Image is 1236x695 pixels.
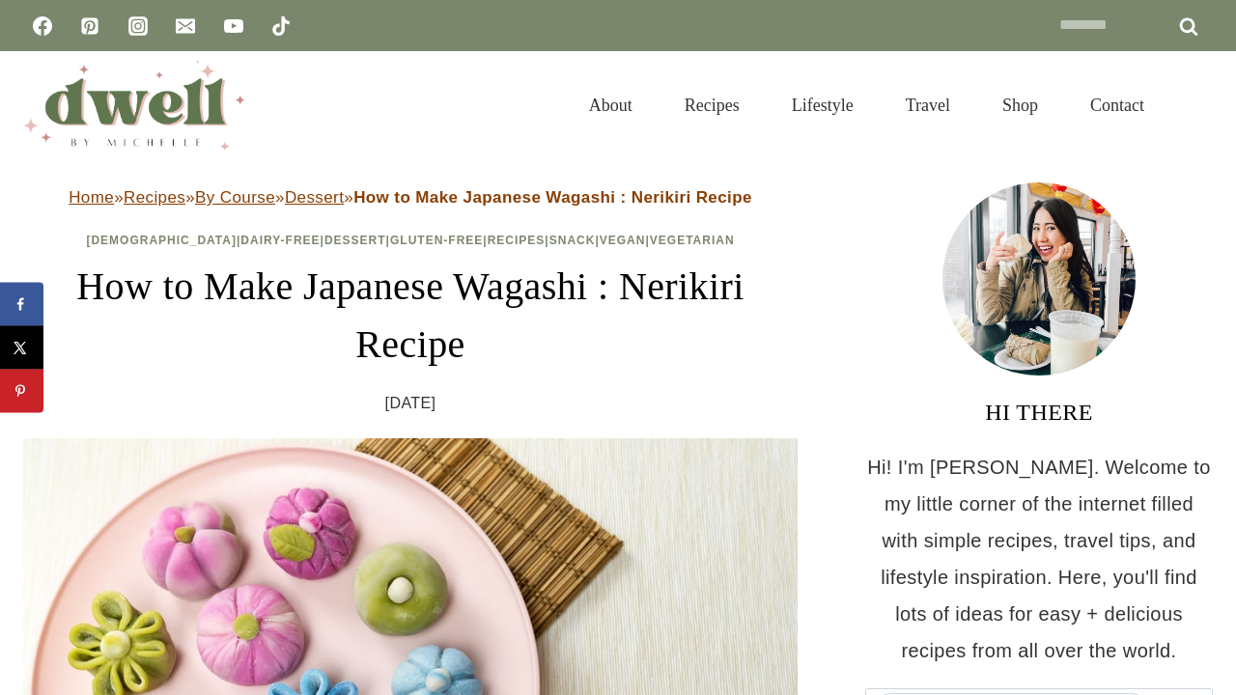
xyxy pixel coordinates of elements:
[385,389,436,418] time: [DATE]
[1064,71,1170,139] a: Contact
[124,188,185,207] a: Recipes
[214,7,253,45] a: YouTube
[549,234,596,247] a: Snack
[119,7,157,45] a: Instagram
[865,395,1213,430] h3: HI THERE
[23,7,62,45] a: Facebook
[195,188,275,207] a: By Course
[240,234,320,247] a: Dairy-Free
[166,7,205,45] a: Email
[69,188,114,207] a: Home
[865,449,1213,669] p: Hi! I'm [PERSON_NAME]. Welcome to my little corner of the internet filled with simple recipes, tr...
[880,71,976,139] a: Travel
[23,258,798,374] h1: How to Make Japanese Wagashi : Nerikiri Recipe
[324,234,386,247] a: Dessert
[1180,89,1213,122] button: View Search Form
[86,234,734,247] span: | | | | | | |
[390,234,483,247] a: Gluten-Free
[262,7,300,45] a: TikTok
[285,188,344,207] a: Dessert
[69,188,752,207] span: » » » »
[659,71,766,139] a: Recipes
[600,234,646,247] a: Vegan
[563,71,1170,139] nav: Primary Navigation
[563,71,659,139] a: About
[353,188,752,207] strong: How to Make Japanese Wagashi : Nerikiri Recipe
[766,71,880,139] a: Lifestyle
[70,7,109,45] a: Pinterest
[86,234,237,247] a: [DEMOGRAPHIC_DATA]
[488,234,546,247] a: Recipes
[23,61,245,150] img: DWELL by michelle
[976,71,1064,139] a: Shop
[650,234,735,247] a: Vegetarian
